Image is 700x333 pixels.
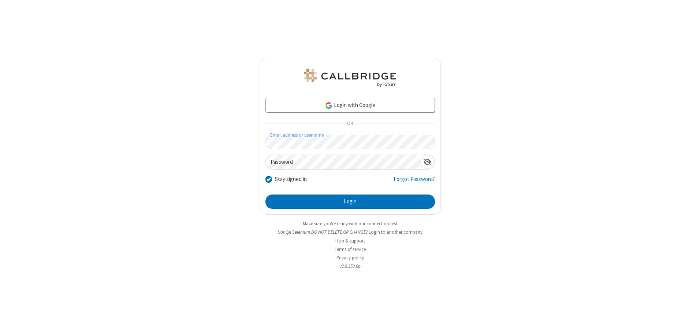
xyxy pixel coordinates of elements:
li: Not QA Selenium DO NOT DELETE OR CHANGE? [260,229,441,236]
button: Login to another company [369,229,422,236]
a: Help & support [335,238,365,244]
input: Password [266,155,420,169]
a: Privacy policy [336,255,364,261]
span: OR [344,119,356,129]
a: Login with Google [265,98,435,112]
input: Email address or username [265,135,435,149]
button: Login [265,195,435,209]
label: Stay signed in [275,175,307,184]
a: Terms of service [335,246,366,252]
div: Show password [420,155,435,169]
li: v2.6.353.6b [260,263,441,270]
a: Make sure you're ready with our connection test [303,221,397,227]
a: Forgot Password? [394,175,435,189]
img: google-icon.png [325,101,333,110]
img: QA Selenium DO NOT DELETE OR CHANGE [302,69,398,87]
